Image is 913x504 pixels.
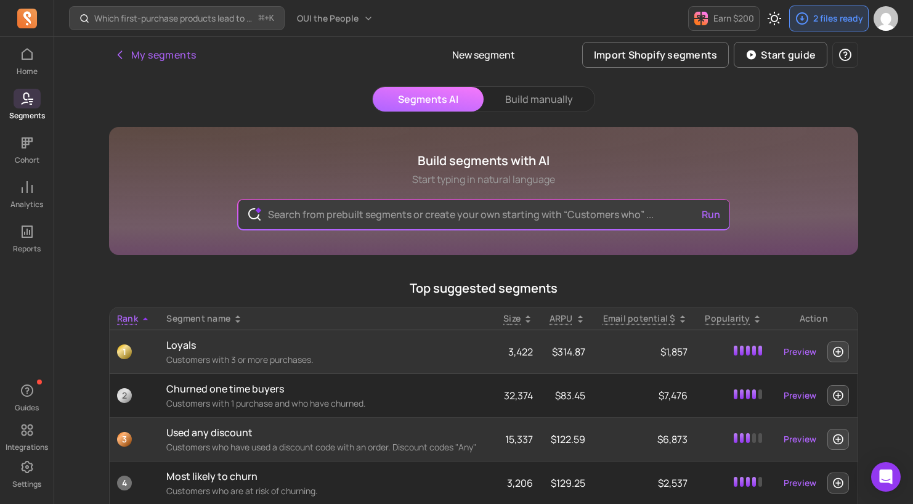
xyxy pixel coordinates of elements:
span: 4 [117,476,132,490]
h1: Build segments with AI [412,152,555,169]
span: 3,422 [508,345,533,359]
p: Loyals [166,338,487,352]
p: Guides [15,403,39,413]
p: Which first-purchase products lead to the highest revenue per customer over time? [94,12,254,25]
button: Which first-purchase products lead to the highest revenue per customer over time?⌘+K [69,6,285,30]
p: Customers with 3 or more purchases. [166,354,487,366]
img: avatar [874,6,898,31]
span: $2,537 [658,476,688,490]
span: 3,206 [507,476,533,490]
span: 15,337 [505,433,533,446]
button: Build manually [484,87,594,112]
span: $129.25 [551,476,585,490]
p: Churned one time buyers [166,381,487,396]
p: Reports [13,244,41,254]
p: Top suggested segments [109,280,858,297]
span: $7,476 [659,389,688,402]
div: Open Intercom Messenger [871,462,901,492]
p: Customers with 1 purchase and who have churned. [166,397,487,410]
span: $6,873 [657,433,688,446]
span: 2 [117,388,132,403]
a: Preview [779,341,821,363]
p: Integrations [6,442,48,452]
p: ARPU [550,312,573,325]
button: Segments AI [373,87,484,112]
p: Popularity [705,312,750,325]
p: Segments [9,111,45,121]
span: Rank [117,312,138,324]
span: $83.45 [555,389,585,402]
p: Cohort [15,155,39,165]
p: Earn $200 [713,12,754,25]
p: Start typing in natural language [412,172,555,187]
p: Most likely to churn [166,469,487,484]
span: OUI the People [297,12,359,25]
button: Import Shopify segments [582,42,729,68]
button: Run [697,202,725,227]
div: Action [777,312,850,325]
button: My segments [109,43,201,67]
p: Customers who have used a discount code with an order. Discount codes "Any" [166,441,487,453]
button: Guides [14,378,41,415]
a: Preview [779,384,821,407]
p: Email potential $ [603,312,676,325]
p: New segment [452,47,515,62]
button: Earn $200 [688,6,760,31]
span: $314.87 [552,345,585,359]
button: OUI the People [290,7,381,30]
span: + [259,12,274,25]
input: Search from prebuilt segments or create your own starting with “Customers who” ... [258,200,710,229]
button: Toggle dark mode [762,6,787,31]
kbd: ⌘ [258,11,265,26]
span: 32,374 [504,389,533,402]
p: Home [17,67,38,76]
kbd: K [269,14,274,23]
p: Analytics [10,200,43,209]
p: Used any discount [166,425,487,440]
span: $1,857 [660,345,688,359]
a: Preview [779,428,821,450]
span: $122.59 [551,433,585,446]
span: Size [503,312,521,324]
span: 3 [117,432,132,447]
p: 2 files ready [813,12,863,25]
span: 1 [117,344,132,359]
p: Start guide [761,47,816,62]
button: Start guide [734,42,827,68]
button: 2 files ready [789,6,869,31]
div: Segment name [166,312,487,325]
a: Preview [779,472,821,494]
p: Customers who are at risk of churning. [166,485,487,497]
p: Settings [12,479,41,489]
